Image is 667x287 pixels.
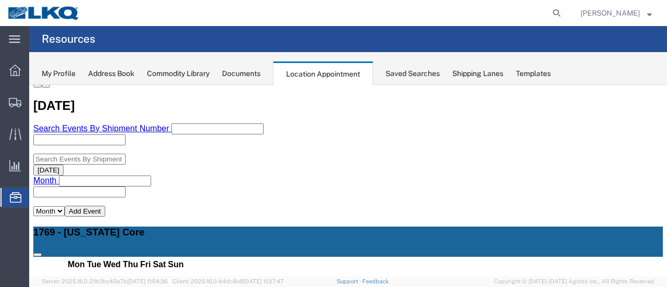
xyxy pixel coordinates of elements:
[147,68,209,79] div: Commodity Library
[29,85,667,276] iframe: FS Legacy Container
[273,61,373,85] div: Location Appointment
[4,142,634,153] h3: 1769 - [US_STATE] Core
[243,278,284,284] span: [DATE] 11:37:47
[172,278,284,284] span: Client: 2025.16.0-b4dc8a9
[362,278,389,284] a: Feedback
[139,175,154,184] span: Sun
[88,68,134,79] div: Address Book
[42,26,95,52] h4: Resources
[58,175,72,184] span: Tue
[39,175,56,184] span: Mon
[222,68,261,79] div: Documents
[111,175,121,184] span: Fri
[94,175,109,184] span: Thu
[7,5,80,21] img: logo
[516,68,551,79] div: Templates
[337,278,363,284] a: Support
[127,278,168,284] span: [DATE] 11:54:36
[580,7,640,19] span: Marc Metzger
[35,121,76,132] button: Add Event
[494,277,654,286] span: Copyright © [DATE]-[DATE] Agistix Inc., All Rights Reserved
[74,175,91,184] span: Wed
[42,68,76,79] div: My Profile
[123,175,137,184] span: Sat
[452,68,503,79] div: Shipping Lanes
[386,68,440,79] div: Saved Searches
[580,7,652,19] button: [PERSON_NAME]
[42,278,168,284] span: Server: 2025.16.0-21b0bc45e7b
